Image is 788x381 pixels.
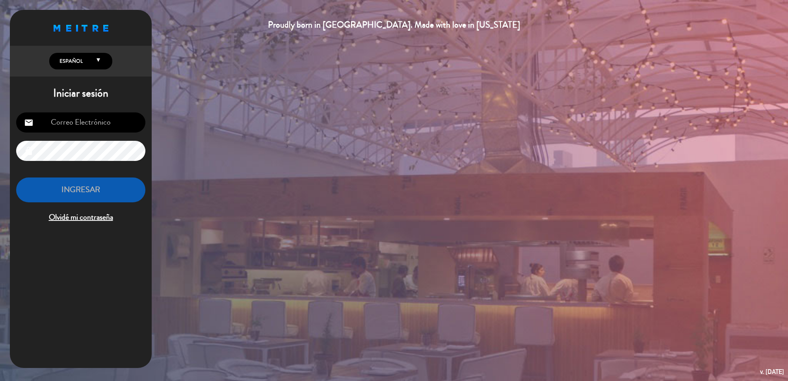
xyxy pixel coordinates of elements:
[58,57,83,65] span: Español
[760,366,784,377] div: v. [DATE]
[24,146,33,156] i: lock
[24,118,33,127] i: email
[10,87,152,100] h1: Iniciar sesión
[16,211,145,224] span: Olvidé mi contraseña
[16,177,145,202] button: INGRESAR
[16,112,145,133] input: Correo Electrónico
